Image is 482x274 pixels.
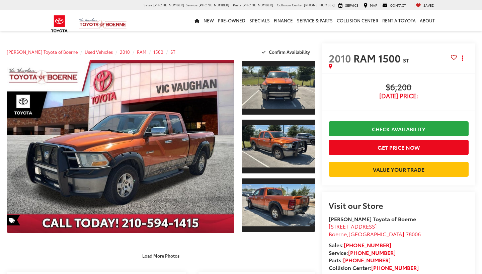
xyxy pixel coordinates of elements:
[7,60,234,233] a: Expand Photo 0
[362,3,379,8] a: Map
[329,256,391,264] strong: Parts:
[295,10,335,31] a: Service & Parts: Opens in a new tab
[233,2,241,7] span: Parts
[348,230,404,238] span: [GEOGRAPHIC_DATA]
[242,119,315,174] a: Expand Photo 2
[329,93,469,99] span: [DATE] Price:
[79,18,127,30] img: Vic Vaughan Toyota of Boerne
[353,51,403,65] span: RAM 1500
[241,184,316,226] img: 2010 RAM 1500 ST
[462,55,463,61] span: dropdown dots
[329,83,469,93] span: $6,200
[241,125,316,167] img: 2010 RAM 1500 ST
[329,51,351,65] span: 2010
[329,140,469,155] button: Get Price Now
[138,250,184,262] button: Load More Photos
[403,56,409,64] span: ST
[198,2,229,7] span: [PHONE_NUMBER]
[345,3,358,8] span: Service
[247,10,272,31] a: Specials
[272,10,295,31] a: Finance
[277,2,303,7] span: Collision Center
[242,2,273,7] span: [PHONE_NUMBER]
[170,49,175,55] a: ST
[186,2,197,7] span: Service
[406,230,421,238] span: 78006
[371,264,419,271] a: [PHONE_NUMBER]
[120,49,130,55] a: 2010
[380,10,418,31] a: Rent a Toyota
[269,49,310,55] span: Confirm Availability
[344,241,391,249] a: [PHONE_NUMBER]
[381,3,407,8] a: Contact
[335,10,380,31] a: Collision Center
[329,230,421,238] span: ,
[329,230,347,238] span: Boerne
[153,49,163,55] a: 1500
[47,13,72,35] img: Toyota
[329,215,416,223] strong: [PERSON_NAME] Toyota of Boerne
[304,2,335,7] span: [PHONE_NUMBER]
[418,10,437,31] a: About
[457,52,469,64] button: Actions
[337,3,360,8] a: Service
[329,222,421,238] a: [STREET_ADDRESS] Boerne,[GEOGRAPHIC_DATA] 78006
[329,201,469,210] h2: Visit our Store
[329,162,469,177] a: Value Your Trade
[348,249,396,256] a: [PHONE_NUMBER]
[7,49,78,55] a: [PERSON_NAME] Toyota of Boerne
[329,264,419,271] strong: Collision Center:
[242,178,315,233] a: Expand Photo 3
[137,49,146,55] a: RAM
[153,2,184,7] span: [PHONE_NUMBER]
[258,46,315,58] button: Confirm Availability
[423,3,434,8] span: Saved
[202,10,216,31] a: New
[216,10,247,31] a: Pre-Owned
[343,256,391,264] a: [PHONE_NUMBER]
[329,249,396,256] strong: Service:
[329,121,469,136] a: Check Availability
[192,10,202,31] a: Home
[144,2,152,7] span: Sales
[329,222,377,230] span: [STREET_ADDRESS]
[329,241,391,249] strong: Sales:
[242,60,315,115] a: Expand Photo 1
[370,3,377,8] span: Map
[390,3,406,8] span: Contact
[4,59,236,233] img: 2010 RAM 1500 ST
[414,3,436,8] a: My Saved Vehicles
[85,49,113,55] a: Used Vehicles
[241,66,316,109] img: 2010 RAM 1500 ST
[7,215,20,226] span: Special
